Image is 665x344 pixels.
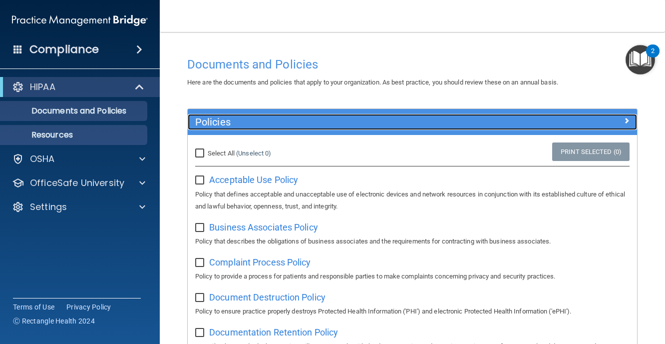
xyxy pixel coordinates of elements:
[209,327,338,337] span: Documentation Retention Policy
[651,51,655,64] div: 2
[187,58,638,71] h4: Documents and Policies
[208,149,235,157] span: Select All
[30,201,67,213] p: Settings
[12,81,145,93] a: HIPAA
[187,78,558,86] span: Here are the documents and policies that apply to your organization. As best practice, you should...
[626,45,655,74] button: Open Resource Center, 2 new notifications
[13,316,95,326] span: Ⓒ Rectangle Health 2024
[29,42,99,56] h4: Compliance
[13,302,54,312] a: Terms of Use
[30,177,124,189] p: OfficeSafe University
[195,149,207,157] input: Select All (Unselect 0)
[12,10,148,30] img: PMB logo
[6,130,143,140] p: Resources
[209,257,311,267] span: Complaint Process Policy
[12,153,145,165] a: OSHA
[12,177,145,189] a: OfficeSafe University
[195,235,630,247] p: Policy that describes the obligations of business associates and the requirements for contracting...
[12,201,145,213] a: Settings
[6,106,143,116] p: Documents and Policies
[195,270,630,282] p: Policy to provide a process for patients and responsible parties to make complaints concerning pr...
[492,273,653,313] iframe: Drift Widget Chat Controller
[30,81,55,93] p: HIPAA
[195,116,517,127] h5: Policies
[209,292,326,302] span: Document Destruction Policy
[66,302,111,312] a: Privacy Policy
[552,142,630,161] a: Print Selected (0)
[30,153,55,165] p: OSHA
[195,188,630,212] p: Policy that defines acceptable and unacceptable use of electronic devices and network resources i...
[195,114,630,130] a: Policies
[195,305,630,317] p: Policy to ensure practice properly destroys Protected Health Information ('PHI') and electronic P...
[209,174,298,185] span: Acceptable Use Policy
[209,222,318,232] span: Business Associates Policy
[236,149,271,157] a: (Unselect 0)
